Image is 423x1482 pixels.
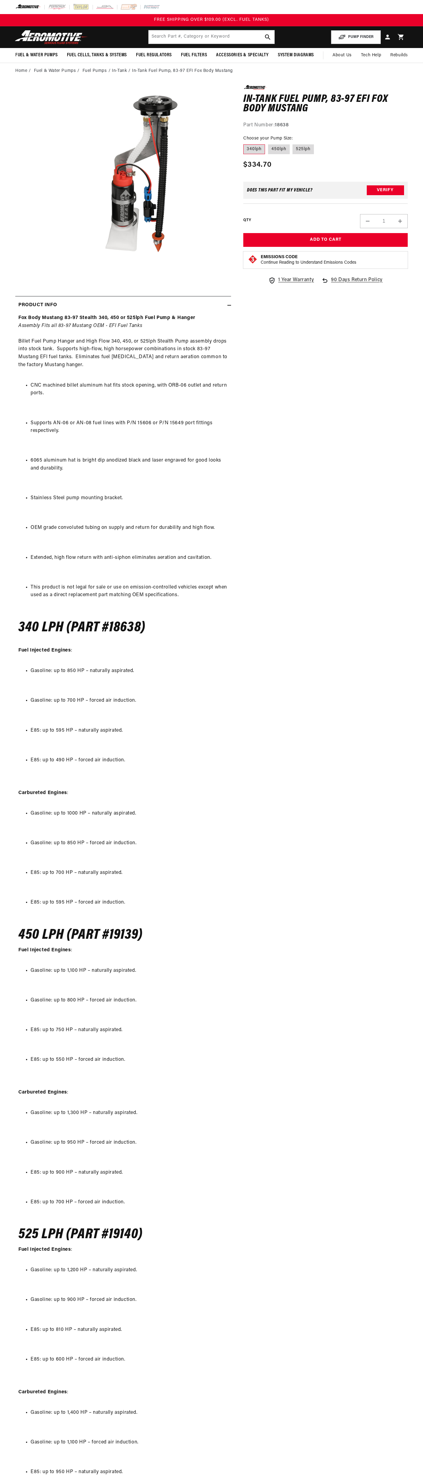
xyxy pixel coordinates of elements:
[18,1247,71,1252] strong: Fuel Injected Engines
[356,48,386,63] summary: Tech Help
[243,233,408,247] button: Add to Cart
[31,697,228,705] li: Gasoline: up to 700 HP – forced air induction.
[261,30,274,44] button: search button
[243,159,272,170] span: $334.70
[15,68,27,74] a: Home
[31,839,228,847] li: Gasoline: up to 850 HP – forced air induction.
[18,301,57,309] h2: Product Info
[333,53,352,58] span: About Us
[31,1439,228,1447] li: Gasoline: up to 1,100 HP – forced air induction.
[31,1266,228,1274] li: Gasoline: up to 1,200 HP – naturally aspirated.
[268,144,290,154] label: 450lph
[31,1356,228,1364] li: E85: up to 600 HP – forced air induction.
[132,68,233,74] li: In-Tank Fuel Pump, 83-97 EFI Fox Body Mustang
[18,639,228,663] p: :
[367,185,404,195] button: Verify
[31,997,228,1005] li: Gasoline: up to 800 HP – forced air induction.
[248,254,258,264] img: Emissions code
[31,1198,228,1206] li: E85: up to 700 HP – forced air induction.
[18,773,228,804] p: :
[31,554,228,562] li: Extended, high flow return with anti-siphon eliminates aeration and cavitation.
[31,1468,228,1476] li: E85: up to 950 HP – naturally aspirated.
[268,276,314,284] a: 1 Year Warranty
[18,648,71,653] strong: Fuel Injected Engines
[11,48,62,62] summary: Fuel & Water Pumps
[328,48,356,63] a: About Us
[18,790,67,795] strong: Carbureted Engines
[31,899,228,907] li: E85: up to 595 HP – forced air induction.
[31,869,228,877] li: E85: up to 700 HP – naturally aspirated.
[15,85,231,284] media-gallery: Gallery Viewer
[18,948,71,953] strong: Fuel Injected Engines
[18,621,228,634] h4: 340 LPH (Part #18638)
[34,68,76,74] a: Fuel & Water Pumps
[18,314,228,377] p: Billet Fuel Pump Hanger and High Flow 340, 450, or 525lph Stealth Pump assembly drops into stock ...
[31,1169,228,1177] li: E85: up to 900 HP – naturally aspirated.
[243,218,251,223] label: QTY
[67,52,127,58] span: Fuel Cells, Tanks & Systems
[386,48,413,63] summary: Rebuilds
[31,1409,228,1417] li: Gasoline: up to 1,400 HP – naturally aspirated.
[261,255,298,259] strong: Emissions Code
[149,30,275,44] input: Search by Part Number, Category or Keyword
[176,48,211,62] summary: Fuel Filters
[31,382,228,397] li: CNC machined billet aluminum hat fits stock opening, with ORB-06 outlet and return ports.
[261,260,356,266] p: Continue Reading to Understand Emissions Codes
[31,1139,228,1147] li: Gasoline: up to 950 HP – forced air induction.
[154,17,269,22] span: FREE SHIPPING OVER $109.00 (EXCL. FUEL TANKS)
[131,48,176,62] summary: Fuel Regulators
[83,68,107,74] a: Fuel Pumps
[15,296,231,314] summary: Product Info
[275,123,289,128] strong: 18638
[31,667,228,675] li: Gasoline: up to 850 HP – naturally aspirated.
[31,524,228,532] li: OEM grade convoluted tubing on supply and return for durability and high flow.
[31,1296,228,1304] li: Gasoline: up to 900 HP – forced air induction.
[273,48,318,62] summary: System Diagrams
[243,144,265,154] label: 340lph
[31,1109,228,1117] li: Gasoline: up to 1,300 HP – naturally aspirated.
[390,52,408,59] span: Rebuilds
[247,188,313,193] div: Does This part fit My vehicle?
[292,144,314,154] label: 525lph
[136,52,172,58] span: Fuel Regulators
[331,30,381,44] button: PUMP FINDER
[243,95,408,114] h1: In-Tank Fuel Pump, 83-97 EFI Fox Body Mustang
[31,967,228,975] li: Gasoline: up to 1,100 HP – naturally aspirated.
[243,135,293,142] legend: Choose your Pump Size:
[18,315,195,320] strong: Fox Body Mustang 83-97 Stealth 340, 450 or 525lph Fuel Pump & Hanger
[18,929,228,942] h4: 450 LPH (Part #19139)
[31,494,228,502] li: Stainless Steel pump mounting bracket.
[112,68,132,74] li: In-Tank
[278,52,314,58] span: System Diagrams
[321,276,383,290] a: 90 Days Return Policy
[361,52,381,59] span: Tech Help
[18,1390,67,1395] strong: Carbureted Engines
[18,1073,228,1104] p: :
[31,584,228,599] li: This product is not legal for sale or use on emission-controlled vehicles except when used as a d...
[18,946,228,962] p: :
[211,48,273,62] summary: Accessories & Specialty
[31,1056,228,1064] li: E85: up to 550 HP – forced air induction.
[31,756,228,764] li: E85: up to 490 HP – forced air induction.
[62,48,131,62] summary: Fuel Cells, Tanks & Systems
[18,1372,228,1404] p: :
[18,1090,67,1095] strong: Carbureted Engines
[31,419,228,435] li: Supports AN-06 or AN-08 fuel lines with P/N 15606 or P/N 15649 port fittings respectively.
[13,30,90,44] img: Aeromotive
[181,52,207,58] span: Fuel Filters
[31,810,228,818] li: Gasoline: up to 1000 HP – naturally aspirated.
[18,323,142,328] em: Assembly Fits all 83-97 Mustang OEM - EFI Fuel Tanks
[18,1246,228,1261] p: :
[18,1228,228,1241] h4: 525 LPH (Part #19140)
[31,1026,228,1034] li: E85: up to 750 HP – naturally aspirated.
[31,727,228,735] li: E85: up to 595 HP – naturally aspirated.
[31,1326,228,1334] li: E85: up to 810 HP – naturally aspirated.
[31,457,228,472] li: 6065 aluminum hat is bright dip anodized black and laser engraved for good looks and durability.
[278,276,314,284] span: 1 Year Warranty
[243,121,408,129] div: Part Number:
[331,276,383,290] span: 90 Days Return Policy
[216,52,269,58] span: Accessories & Specialty
[15,52,58,58] span: Fuel & Water Pumps
[261,254,356,266] button: Emissions CodeContinue Reading to Understand Emissions Codes
[15,68,408,74] nav: breadcrumbs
